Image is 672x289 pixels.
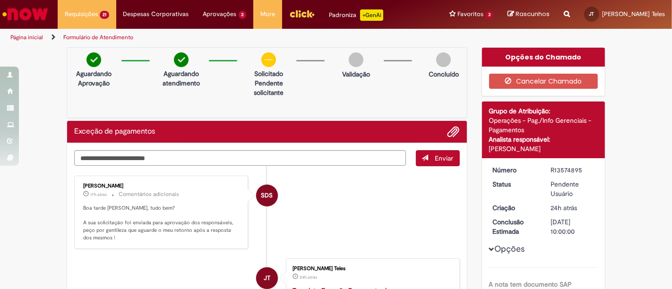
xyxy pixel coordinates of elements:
[435,154,454,162] span: Enviar
[489,116,598,135] div: Operações - Pag./Info Gerenciais - Pagamentos
[416,150,460,166] button: Enviar
[489,106,598,116] div: Grupo de Atribuição:
[551,217,594,236] div: [DATE] 10:00:00
[486,165,544,175] dt: Número
[516,9,550,18] span: Rascunhos
[486,179,544,189] dt: Status
[74,150,406,166] textarea: Digite sua mensagem aqui...
[489,135,598,144] div: Analista responsável:
[83,204,241,242] p: Boa tarde [PERSON_NAME], tudo bem? A sua solicitação foi enviada para aprovação dos responsáveis,...
[360,9,383,21] p: +GenAi
[589,11,594,17] span: JT
[551,204,577,212] span: 24h atrás
[83,183,241,189] div: [PERSON_NAME]
[448,126,460,138] button: Adicionar anexos
[158,69,204,88] p: Aguardando atendimento
[485,11,493,19] span: 3
[489,144,598,153] div: [PERSON_NAME]
[90,192,107,197] time: 29/09/2025 14:48:52
[119,190,179,198] small: Comentários adicionais
[246,78,292,97] p: Pendente solicitante
[203,9,237,19] span: Aprovações
[436,52,451,67] img: img-circle-grey.png
[261,52,276,67] img: circle-minus.png
[74,127,155,136] h2: Exceção de pagamentos Histórico de tíquete
[261,184,273,207] span: SDS
[551,165,594,175] div: R13574895
[256,185,278,206] div: Sabrina Da Silva Oliveira
[256,267,278,289] div: Jose Haroldo Bastos Teles
[10,34,43,41] a: Página inicial
[602,10,665,18] span: [PERSON_NAME] Teles
[63,34,133,41] a: Formulário de Atendimento
[90,192,107,197] span: 17h atrás
[457,9,483,19] span: Favoritos
[429,69,459,79] p: Concluído
[1,5,50,24] img: ServiceNow
[100,11,109,19] span: 21
[486,217,544,236] dt: Conclusão Estimada
[342,69,370,79] p: Validação
[300,274,317,280] span: 24h atrás
[349,52,363,67] img: img-circle-grey.png
[174,52,189,67] img: check-circle-green.png
[71,69,117,88] p: Aguardando Aprovação
[489,74,598,89] button: Cancelar Chamado
[551,179,594,198] div: Pendente Usuário
[239,11,247,19] span: 3
[289,7,315,21] img: click_logo_yellow_360x200.png
[293,266,450,272] div: [PERSON_NAME] Teles
[329,9,383,21] div: Padroniza
[65,9,98,19] span: Requisições
[508,10,550,19] a: Rascunhos
[486,203,544,212] dt: Criação
[86,52,101,67] img: check-circle-green.png
[246,69,292,78] p: Solicitado
[123,9,189,19] span: Despesas Corporativas
[551,203,594,212] div: 29/09/2025 08:19:50
[300,274,317,280] time: 29/09/2025 08:19:22
[260,9,275,19] span: More
[551,204,577,212] time: 29/09/2025 08:19:50
[482,48,605,67] div: Opções do Chamado
[7,29,441,46] ul: Trilhas de página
